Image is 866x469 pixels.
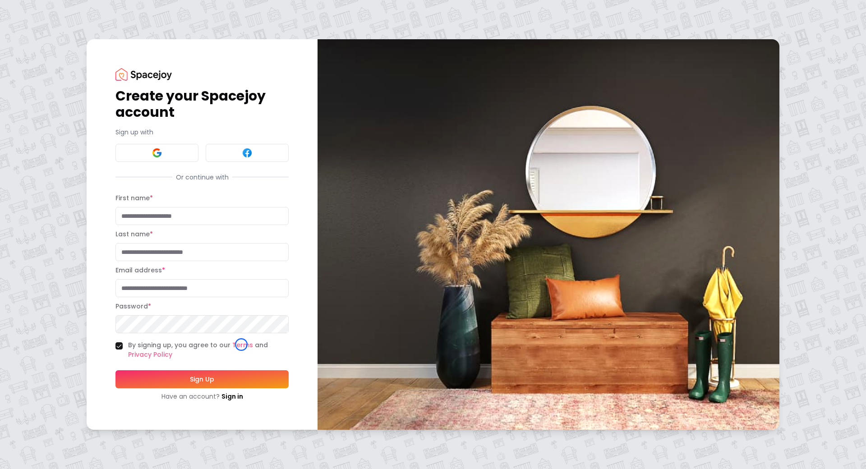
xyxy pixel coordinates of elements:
label: Last name [115,230,153,239]
img: banner [318,39,779,429]
button: Sign Up [115,370,289,388]
img: Spacejoy Logo [115,68,172,80]
label: Password [115,302,151,311]
h1: Create your Spacejoy account [115,88,289,120]
img: Facebook signin [242,147,253,158]
a: Terms [232,340,253,349]
span: Or continue with [172,173,232,182]
p: Sign up with [115,128,289,137]
label: By signing up, you agree to our and [128,340,289,359]
a: Sign in [221,392,243,401]
label: Email address [115,266,165,275]
a: Privacy Policy [128,350,172,359]
img: Google signin [152,147,162,158]
label: First name [115,193,153,202]
div: Have an account? [115,392,289,401]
